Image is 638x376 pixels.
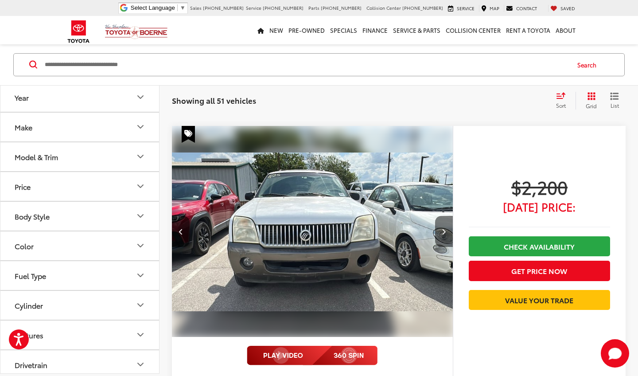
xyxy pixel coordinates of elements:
button: Model & TrimModel & Trim [0,142,160,171]
a: Home [255,16,267,44]
button: Toggle Chat Window [601,339,629,368]
span: $2,200 [469,176,610,198]
a: My Saved Vehicles [548,5,577,12]
div: Drivetrain [135,359,146,370]
div: Model & Trim [135,151,146,162]
img: 2002 Mercury Mountaineer Base 114 WB [171,126,454,338]
button: Get Price Now [469,261,610,281]
div: Price [135,181,146,192]
div: Fuel Type [15,271,46,280]
button: Search [569,54,609,76]
img: Vic Vaughan Toyota of Boerne [105,24,168,39]
span: Sort [556,102,566,109]
div: Color [135,240,146,251]
span: Collision Center [366,4,401,11]
a: Rent a Toyota [503,16,553,44]
a: Select Language​ [131,4,186,11]
div: Year [15,93,29,102]
div: Features [135,329,146,340]
a: New [267,16,286,44]
span: ​ [177,4,178,11]
span: [DATE] Price: [469,202,610,211]
a: Map [479,5,502,12]
div: Drivetrain [15,360,47,369]
button: Fuel TypeFuel Type [0,261,160,290]
div: Body Style [15,212,50,220]
div: Body Style [135,211,146,221]
a: Value Your Trade [469,290,610,310]
a: Service [446,5,477,12]
div: Price [15,182,31,191]
span: List [610,102,619,109]
a: 2002 Mercury Mountaineer Base 114 WB2002 Mercury Mountaineer Base 114 WB2002 Mercury Mountaineer ... [171,126,454,337]
div: Fuel Type [135,270,146,281]
button: FeaturesFeatures [0,321,160,349]
button: CylinderCylinder [0,291,160,320]
img: full motion video [247,346,377,365]
a: Check Availability [469,236,610,256]
span: Sales [190,4,202,11]
span: Parts [308,4,319,11]
div: 2002 Mercury Mountaineer Base 114 WB 1 [171,126,454,337]
a: About [553,16,578,44]
button: List View [603,92,626,110]
div: Make [135,121,146,132]
button: ColorColor [0,231,160,260]
a: Collision Center [443,16,503,44]
span: Map [490,5,499,12]
span: Saved [560,5,575,12]
div: Model & Trim [15,153,58,161]
div: Year [135,92,146,102]
input: Search by Make, Model, or Keyword [44,54,569,75]
img: Toyota [62,17,95,46]
div: Features [15,331,43,339]
span: [PHONE_NUMBER] [321,4,362,11]
span: Contact [516,5,537,12]
svg: Start Chat [601,339,629,368]
div: Make [15,123,32,131]
span: [PHONE_NUMBER] [263,4,303,11]
a: Finance [360,16,390,44]
span: [PHONE_NUMBER] [402,4,443,11]
span: Service [246,4,261,11]
span: Special [182,126,195,143]
span: Service [457,5,475,12]
button: MakeMake [0,113,160,141]
button: PricePrice [0,172,160,201]
span: [PHONE_NUMBER] [203,4,244,11]
button: Body StyleBody Style [0,202,160,231]
span: ▼ [180,4,186,11]
a: Specials [327,16,360,44]
div: Color [15,242,34,250]
a: Contact [504,5,539,12]
button: Select sort value [552,92,576,110]
button: Grid View [576,92,603,110]
a: Pre-Owned [286,16,327,44]
div: Cylinder [15,301,43,309]
button: Previous image [172,216,190,247]
button: YearYear [0,83,160,112]
span: Showing all 51 vehicles [172,95,256,106]
a: Service & Parts: Opens in a new tab [390,16,443,44]
span: Grid [586,102,597,110]
span: Select Language [131,4,175,11]
button: Next image [435,216,453,247]
div: Cylinder [135,300,146,310]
